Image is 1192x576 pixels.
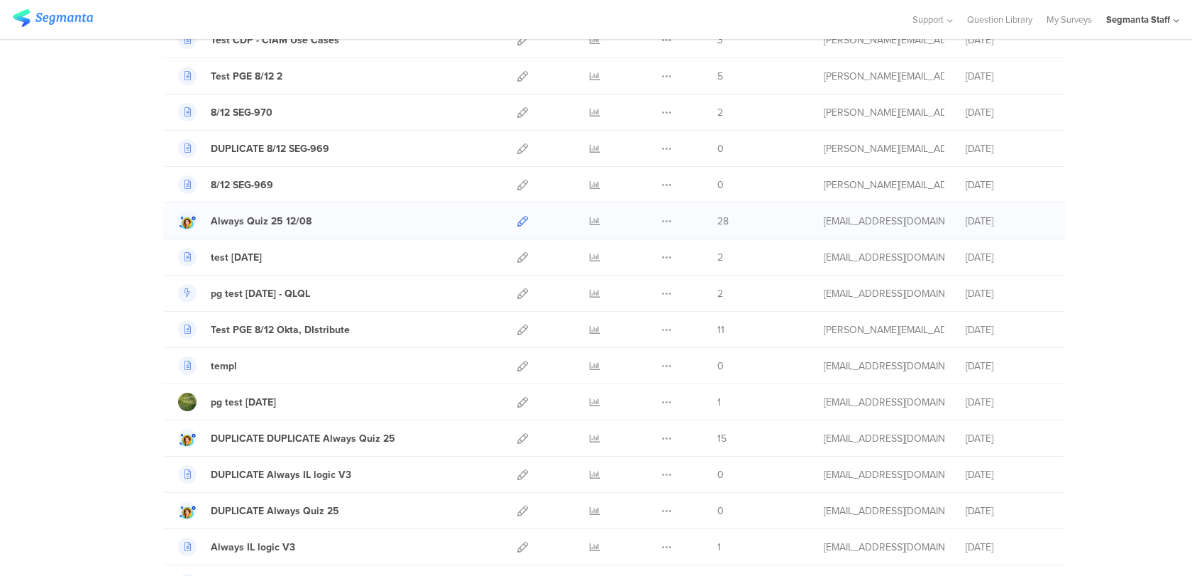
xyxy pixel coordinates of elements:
span: 2 [717,250,723,265]
div: eliran@segmanta.com [824,359,944,374]
span: 0 [717,141,724,156]
span: 2 [717,105,723,120]
div: [DATE] [966,33,1051,48]
span: 11 [717,322,724,337]
div: [DATE] [966,322,1051,337]
a: 8/12 SEG-969 [178,175,273,194]
div: [DATE] [966,540,1051,555]
span: 0 [717,467,724,482]
div: [DATE] [966,250,1051,265]
div: DUPLICATE DUPLICATE Always Quiz 25 [211,431,395,446]
div: [DATE] [966,504,1051,518]
a: Test CDP - CIAM Use Cases [178,31,339,49]
div: test 08.12.25 [211,250,262,265]
div: [DATE] [966,214,1051,229]
div: Always IL logic V3 [211,540,295,555]
div: Test CDP - CIAM Use Cases [211,33,339,48]
div: eliran@segmanta.com [824,395,944,410]
div: Always Quiz 25 12/08 [211,214,311,229]
div: [DATE] [966,467,1051,482]
div: Segmanta Staff [1106,13,1170,26]
div: [DATE] [966,359,1051,374]
div: gillat@segmanta.com [824,504,944,518]
div: raymund@segmanta.com [824,322,944,337]
span: 0 [717,178,724,192]
a: DUPLICATE Always Quiz 25 [178,501,339,520]
div: [DATE] [966,105,1051,120]
div: raymund@segmanta.com [824,178,944,192]
a: 8/12 SEG-970 [178,103,272,121]
span: 0 [717,359,724,374]
div: [DATE] [966,395,1051,410]
span: 0 [717,504,724,518]
div: [DATE] [966,431,1051,446]
div: gillat@segmanta.com [824,540,944,555]
a: DUPLICATE DUPLICATE Always Quiz 25 [178,429,395,447]
div: DUPLICATE 8/12 SEG-969 [211,141,329,156]
a: DUPLICATE Always IL logic V3 [178,465,351,484]
div: gillat@segmanta.com [824,431,944,446]
a: DUPLICATE 8/12 SEG-969 [178,139,329,158]
div: raymund@segmanta.com [824,33,944,48]
span: 5 [717,69,723,84]
div: 8/12 SEG-970 [211,105,272,120]
div: DUPLICATE Always Quiz 25 [211,504,339,518]
span: 1 [717,540,721,555]
div: Test PGE 8/12 2 [211,69,282,84]
div: gillat@segmanta.com [824,214,944,229]
a: pg test [DATE] [178,393,276,411]
div: pg test tue 12 aug [211,395,276,410]
a: templ [178,357,237,375]
span: 1 [717,395,721,410]
span: 3 [717,33,723,48]
span: Support [912,13,944,26]
div: [DATE] [966,286,1051,301]
span: 15 [717,431,727,446]
div: [DATE] [966,141,1051,156]
div: raymund@segmanta.com [824,69,944,84]
a: test [DATE] [178,248,262,266]
a: Always Quiz 25 12/08 [178,212,311,230]
a: Always IL logic V3 [178,538,295,556]
div: gillat@segmanta.com [824,467,944,482]
span: 2 [717,286,723,301]
a: Test PGE 8/12 2 [178,67,282,85]
div: eliran@segmanta.com [824,286,944,301]
div: channelle@segmanta.com [824,250,944,265]
div: raymund@segmanta.com [824,141,944,156]
div: DUPLICATE Always IL logic V3 [211,467,351,482]
div: [DATE] [966,178,1051,192]
div: raymund@segmanta.com [824,105,944,120]
div: pg test 12 aug 25 - QLQL [211,286,310,301]
span: 28 [717,214,729,229]
div: 8/12 SEG-969 [211,178,273,192]
div: templ [211,359,237,374]
div: [DATE] [966,69,1051,84]
div: Test PGE 8/12 Okta, DIstribute [211,322,350,337]
a: pg test [DATE] - QLQL [178,284,310,303]
a: Test PGE 8/12 Okta, DIstribute [178,320,350,339]
img: segmanta logo [13,9,93,27]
